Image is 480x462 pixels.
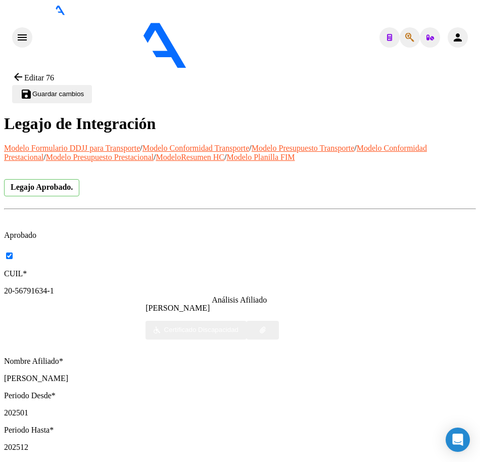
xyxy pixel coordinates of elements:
[20,88,32,100] mat-icon: save
[4,391,476,400] p: Periodo Desde
[46,153,154,161] a: Modelo Presupuesto Prestacional
[12,71,24,83] mat-icon: arrow_back
[164,326,238,334] span: Certificado Discapacidad
[24,73,54,82] span: Editar 76
[16,31,28,44] mat-icon: menu
[4,426,476,435] p: Periodo Hasta
[4,357,476,366] p: Nombre Afiliado
[4,114,476,133] h1: Legajo de Integración
[212,296,267,304] span: Análisis Afiliado
[146,304,210,313] p: [PERSON_NAME]
[226,153,295,161] a: Modelo Planilla FIM
[142,144,250,152] a: Modelo Conformidad Transporte
[32,15,272,69] img: Logo SAAS
[446,428,470,452] div: Open Intercom Messenger
[146,321,247,339] button: Certificado Discapacidad
[4,144,140,152] a: Modelo Formulario DDJJ para Transporte
[32,90,84,98] span: Guardar cambios
[4,179,79,196] p: Legajo Aprobado.
[156,153,224,161] a: ModeloResumen HC
[452,31,464,44] mat-icon: person
[272,62,302,70] span: - fosforo
[252,144,355,152] a: Modelo Presupuesto Transporte
[4,144,427,161] a: Modelo Conformidad Prestacional
[12,85,92,103] button: Guardar cambios
[4,231,476,240] p: Aprobado
[4,269,476,278] p: CUIL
